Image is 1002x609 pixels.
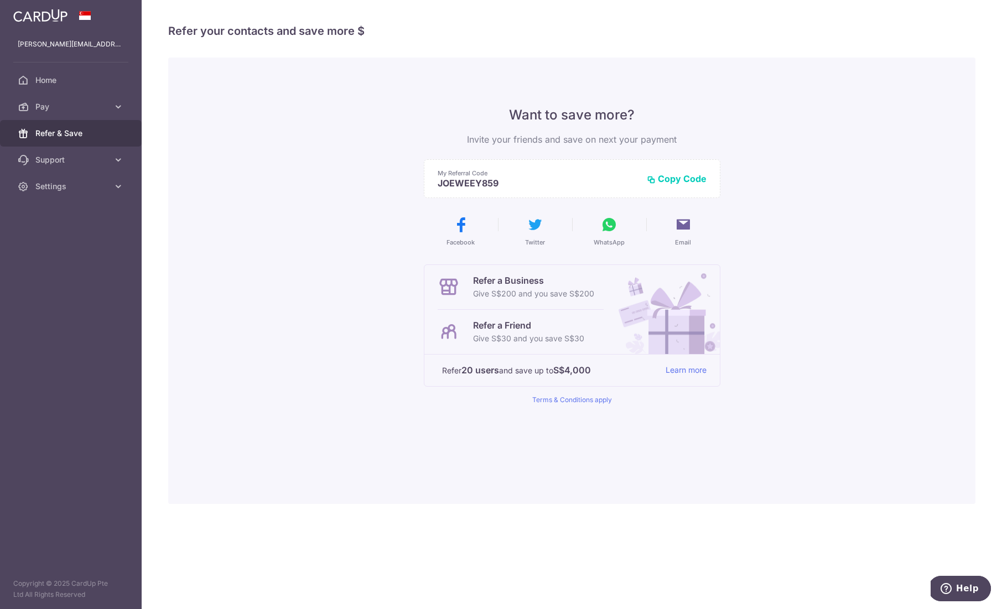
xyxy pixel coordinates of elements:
span: WhatsApp [594,238,625,247]
span: Help [25,8,48,18]
strong: 20 users [461,363,499,377]
span: Pay [35,101,108,112]
button: Facebook [428,216,494,247]
button: Email [651,216,716,247]
span: Settings [35,181,108,192]
p: Give S$30 and you save S$30 [473,332,584,345]
p: Invite your friends and save on next your payment [424,133,720,146]
p: Refer a Business [473,274,594,287]
span: Home [35,75,108,86]
p: [PERSON_NAME][EMAIL_ADDRESS][DOMAIN_NAME] [18,39,124,50]
p: Want to save more? [424,106,720,124]
strong: S$4,000 [553,363,591,377]
a: Learn more [666,363,707,377]
button: WhatsApp [577,216,642,247]
h4: Refer your contacts and save more $ [168,22,975,40]
span: Twitter [525,238,545,247]
a: Terms & Conditions apply [532,395,612,404]
span: Facebook [447,238,475,247]
iframe: Opens a widget where you can find more information [931,576,991,603]
span: Support [35,154,108,165]
p: JOEWEEY859 [438,178,638,189]
button: Twitter [502,216,568,247]
span: Email [675,238,691,247]
img: Refer [608,265,720,354]
p: My Referral Code [438,169,638,178]
button: Copy Code [647,173,707,184]
p: Give S$200 and you save S$200 [473,287,594,300]
p: Refer and save up to [442,363,657,377]
span: Refer & Save [35,128,108,139]
img: CardUp [13,9,68,22]
p: Refer a Friend [473,319,584,332]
